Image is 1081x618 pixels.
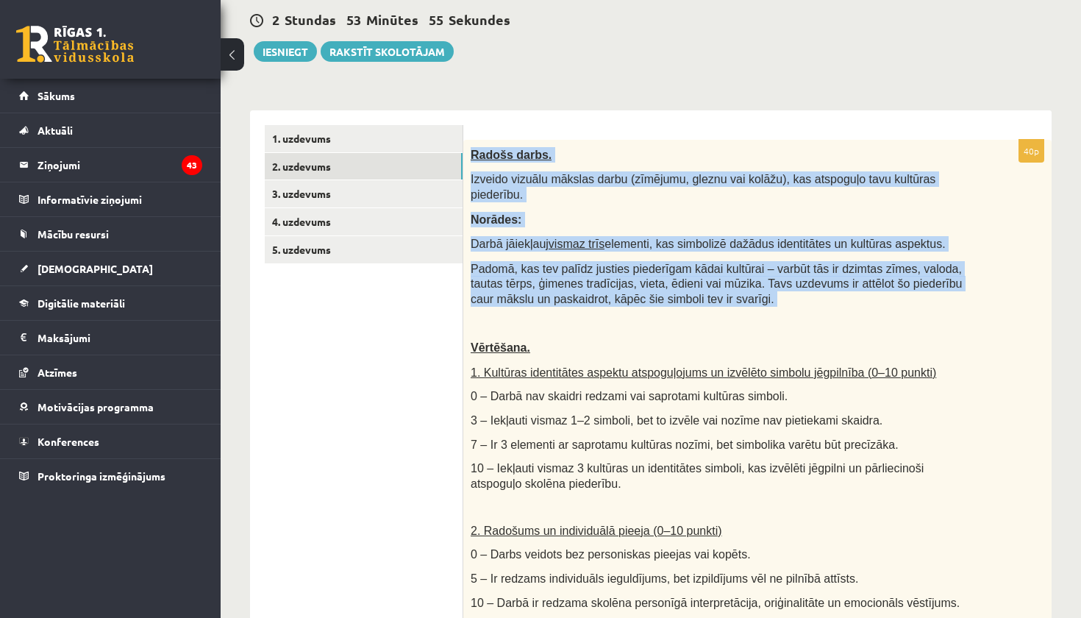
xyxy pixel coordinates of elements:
a: Rakstīt skolotājam [321,41,454,62]
a: Mācību resursi [19,217,202,251]
a: [DEMOGRAPHIC_DATA] [19,252,202,285]
span: Konferences [38,435,99,448]
a: Atzīmes [19,355,202,389]
a: Konferences [19,425,202,458]
span: 7 – Ir 3 elementi ar saprotamu kultūras nozīmi, bet simbolika varētu būt precīzāka. [471,438,899,451]
span: 2 [272,11,279,28]
span: 0 – Darbā nav skaidri redzami vai saprotami kultūras simboli. [471,390,788,402]
a: 2. uzdevums [265,153,463,180]
span: 2. Radošums un individuālā pieeja (0–10 punkti) [471,525,722,537]
span: 3 – Iekļauti vismaz 1–2 simboli, bet to izvēle vai nozīme nav pietiekami skaidra. [471,414,882,427]
a: Informatīvie ziņojumi [19,182,202,216]
legend: Maksājumi [38,321,202,355]
a: Maksājumi [19,321,202,355]
span: Izveido vizuālu mākslas darbu (zīmējumu, gleznu vai kolāžu), kas atspoguļo tavu kultūras piederību. [471,173,935,201]
a: Ziņojumi43 [19,148,202,182]
span: Padomā, kas tev palīdz justies piederīgam kādai kultūrai – varbūt tās ir dzimtas zīmes, valoda, t... [471,263,962,305]
span: Norādes: [471,213,521,226]
a: Sākums [19,79,202,113]
button: Iesniegt [254,41,317,62]
a: Motivācijas programma [19,390,202,424]
a: 1. uzdevums [265,125,463,152]
span: 55 [429,11,443,28]
a: Digitālie materiāli [19,286,202,320]
a: 4. uzdevums [265,208,463,235]
a: 5. uzdevums [265,236,463,263]
a: Rīgas 1. Tālmācības vidusskola [16,26,134,63]
span: Digitālie materiāli [38,296,125,310]
span: Radošs darbs. [471,149,552,161]
span: Atzīmes [38,366,77,379]
a: Aktuāli [19,113,202,147]
span: 53 [346,11,361,28]
span: Vērtēšana. [471,341,530,354]
body: Editor, wiswyg-editor-user-answer-47433982613600 [15,15,557,30]
span: 10 – Iekļauti vismaz 3 kultūras un identitātes simboli, kas izvēlēti jēgpilni un pārliecinoši ats... [471,462,924,490]
span: Aktuāli [38,124,73,137]
span: 0 – Darbs veidots bez personiskas pieejas vai kopēts. [471,548,751,561]
span: 10 – Darbā ir redzama skolēna personīgā interpretācija, oriģinalitāte un emocionāls vēstījums. [471,597,960,609]
a: 3. uzdevums [265,180,463,207]
span: Sākums [38,89,75,102]
span: Darbā jāiekļauj elementi, kas simbolizē dažādus identitātes un kultūras aspektus. [471,238,946,250]
span: [DEMOGRAPHIC_DATA] [38,262,153,275]
span: Minūtes [366,11,418,28]
span: Stundas [285,11,336,28]
u: vismaz trīs [549,238,604,250]
span: Proktoringa izmēģinājums [38,469,165,483]
span: Motivācijas programma [38,400,154,413]
span: 1. Kultūras identitātes aspektu atspoguļojums un izvēlēto simbolu jēgpilnība (0–10 punkti) [471,366,936,379]
i: 43 [182,155,202,175]
legend: Informatīvie ziņojumi [38,182,202,216]
a: Proktoringa izmēģinājums [19,459,202,493]
span: 5 – Ir redzams individuāls ieguldījums, bet izpildījums vēl ne pilnībā attīsts. [471,572,858,585]
legend: Ziņojumi [38,148,202,182]
span: Sekundes [449,11,510,28]
span: Mācību resursi [38,227,109,241]
p: 40p [1018,139,1044,163]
